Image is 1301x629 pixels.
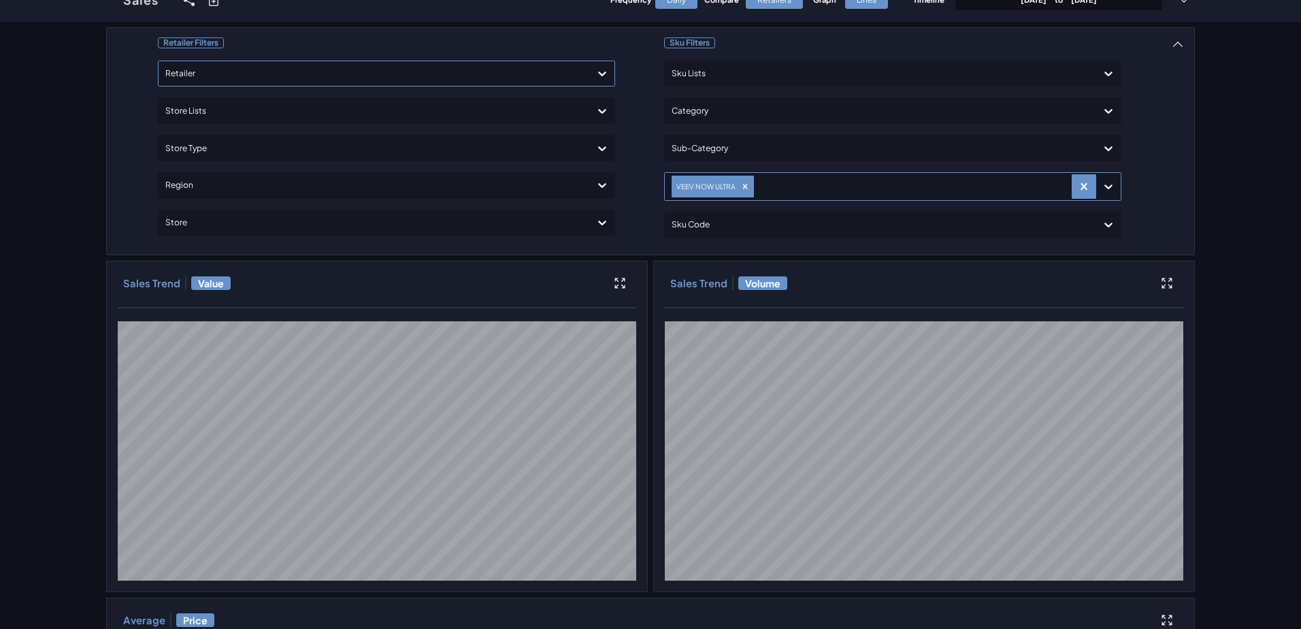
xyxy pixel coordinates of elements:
[165,174,583,196] div: Region
[672,214,1089,236] div: Sku Code
[158,37,224,48] span: Retailer Filters
[738,276,787,290] span: Volume
[738,182,753,191] div: Remove VEEV NOW ULTRA
[123,613,165,627] h3: Average
[672,179,738,193] div: VEEV NOW ULTRA
[672,100,1089,122] div: Category
[165,100,583,122] div: Store Lists
[165,212,583,233] div: Store
[176,613,214,627] span: Price
[670,276,727,290] h3: Sales Trend
[191,276,231,290] span: Value
[123,276,180,290] h3: Sales Trend
[664,37,715,48] span: Sku Filters
[165,138,583,159] div: Store Type
[165,63,583,84] div: Retailer
[672,138,1089,159] div: Sub-Category
[672,63,1089,84] div: Sku Lists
